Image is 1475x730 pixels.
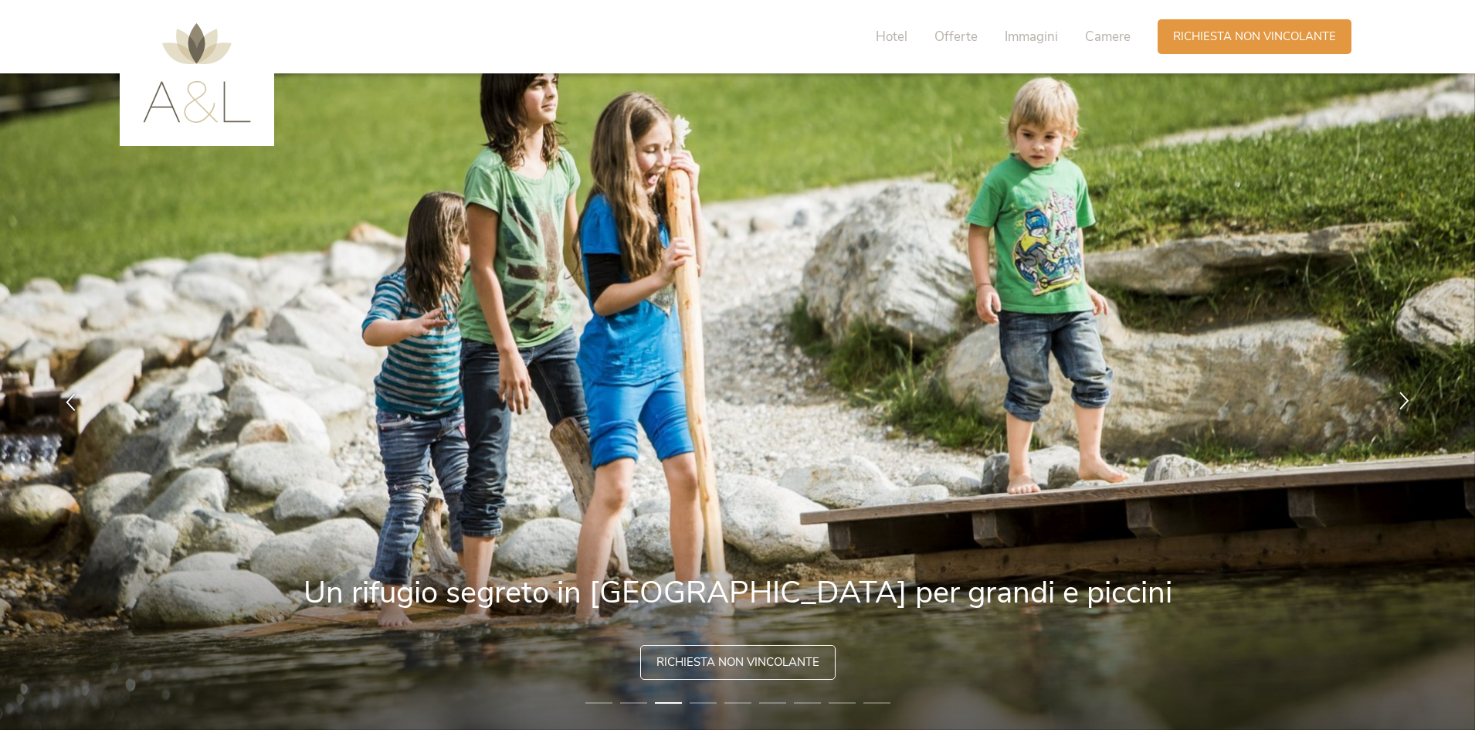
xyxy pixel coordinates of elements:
[876,28,907,46] span: Hotel
[1085,28,1131,46] span: Camere
[1005,28,1058,46] span: Immagini
[656,654,819,671] span: Richiesta non vincolante
[143,23,251,123] img: AMONTI & LUNARIS Wellnessresort
[934,28,978,46] span: Offerte
[1173,29,1336,45] span: Richiesta non vincolante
